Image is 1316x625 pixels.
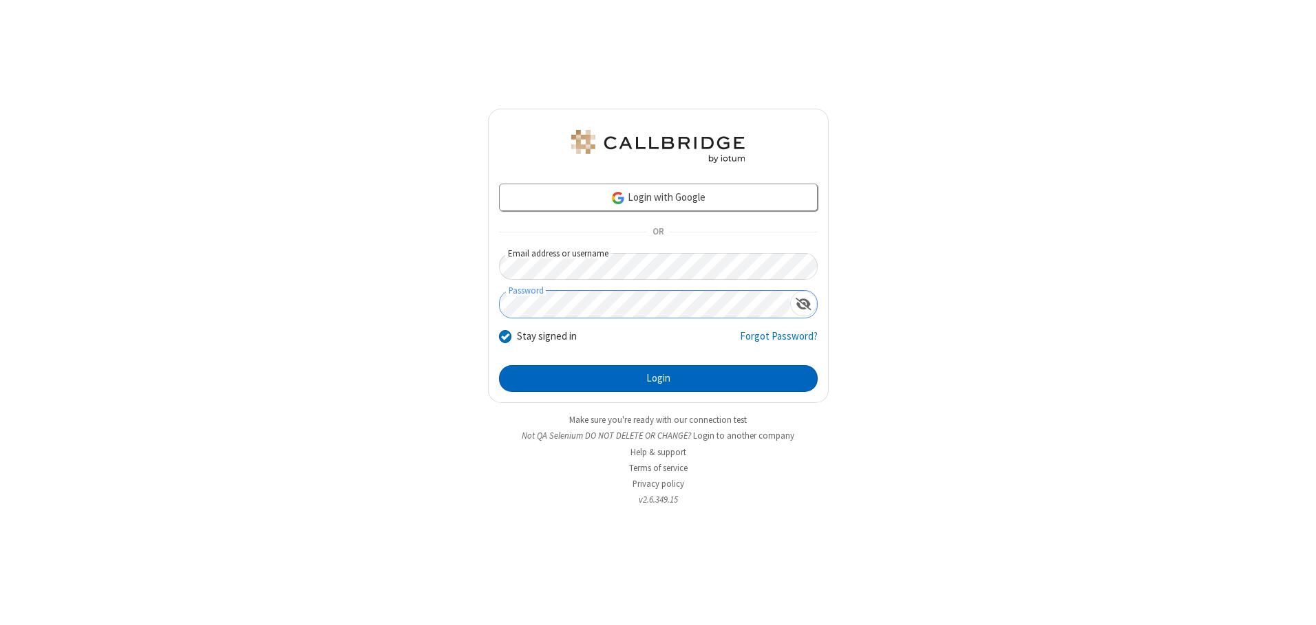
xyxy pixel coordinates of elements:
img: QA Selenium DO NOT DELETE OR CHANGE [569,130,747,163]
iframe: Chat [1282,589,1306,615]
a: Make sure you're ready with our connection test [569,414,747,426]
a: Login with Google [499,184,818,211]
input: Password [500,291,790,318]
img: google-icon.png [611,190,626,206]
a: Help & support [630,446,686,458]
li: Not QA Selenium DO NOT DELETE OR CHANGE? [488,429,829,442]
a: Forgot Password? [740,329,818,355]
label: Stay signed in [517,329,577,344]
a: Terms of service [629,462,688,474]
li: v2.6.349.15 [488,493,829,506]
button: Login [499,365,818,393]
a: Privacy policy [633,478,684,490]
div: Show password [790,291,817,316]
span: OR [647,223,669,242]
button: Login to another company [693,429,794,442]
input: Email address or username [499,253,818,280]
